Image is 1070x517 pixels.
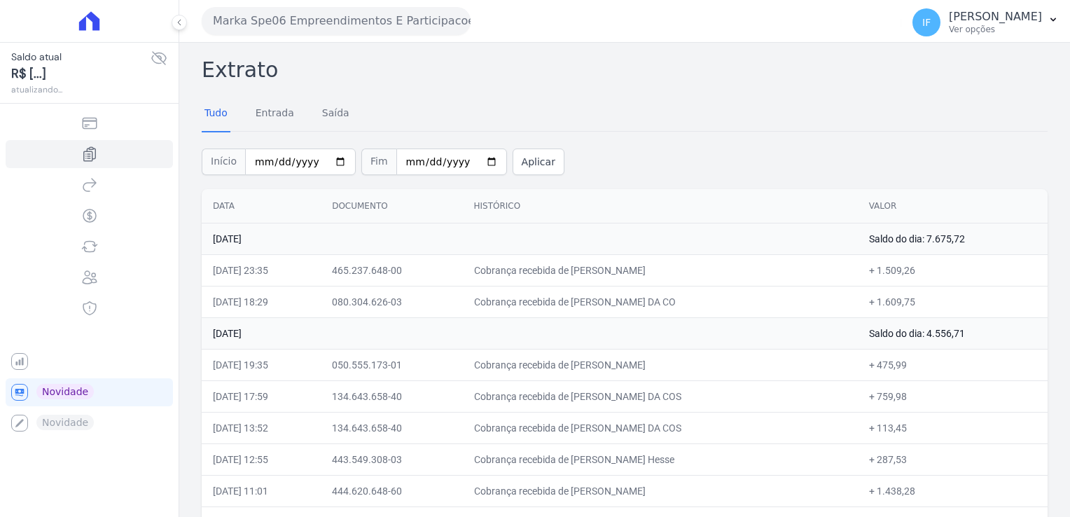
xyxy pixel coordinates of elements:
[463,380,858,412] td: Cobrança recebida de [PERSON_NAME] DA COS
[202,380,321,412] td: [DATE] 17:59
[202,475,321,506] td: [DATE] 11:01
[858,189,1048,223] th: Valor
[202,54,1048,85] h2: Extrato
[202,96,230,132] a: Tudo
[858,223,1048,254] td: Saldo do dia: 7.675,72
[321,189,462,223] th: Documento
[202,443,321,475] td: [DATE] 12:55
[321,412,462,443] td: 134.643.658-40
[202,7,471,35] button: Marka Spe06 Empreendimentos E Participacoes LTDA
[11,83,151,96] span: atualizando...
[321,286,462,317] td: 080.304.626-03
[858,412,1048,443] td: + 113,45
[463,286,858,317] td: Cobrança recebida de [PERSON_NAME] DA CO
[202,286,321,317] td: [DATE] 18:29
[11,109,167,437] nav: Sidebar
[321,380,462,412] td: 134.643.658-40
[463,189,858,223] th: Histórico
[11,64,151,83] span: R$ [...]
[202,189,321,223] th: Data
[319,96,352,132] a: Saída
[949,24,1042,35] p: Ver opções
[253,96,297,132] a: Entrada
[361,149,396,175] span: Fim
[858,317,1048,349] td: Saldo do dia: 4.556,71
[858,443,1048,475] td: + 287,53
[321,443,462,475] td: 443.549.308-03
[202,349,321,380] td: [DATE] 19:35
[922,18,931,27] span: IF
[202,317,858,349] td: [DATE]
[6,378,173,406] a: Novidade
[321,349,462,380] td: 050.555.173-01
[858,254,1048,286] td: + 1.509,26
[202,254,321,286] td: [DATE] 23:35
[901,3,1070,42] button: IF [PERSON_NAME] Ver opções
[949,10,1042,24] p: [PERSON_NAME]
[321,254,462,286] td: 465.237.648-00
[858,380,1048,412] td: + 759,98
[321,475,462,506] td: 444.620.648-60
[202,412,321,443] td: [DATE] 13:52
[463,443,858,475] td: Cobrança recebida de [PERSON_NAME] Hesse
[858,349,1048,380] td: + 475,99
[463,475,858,506] td: Cobrança recebida de [PERSON_NAME]
[463,254,858,286] td: Cobrança recebida de [PERSON_NAME]
[858,286,1048,317] td: + 1.609,75
[463,412,858,443] td: Cobrança recebida de [PERSON_NAME] DA COS
[858,475,1048,506] td: + 1.438,28
[513,149,564,175] button: Aplicar
[202,149,245,175] span: Início
[202,223,858,254] td: [DATE]
[11,50,151,64] span: Saldo atual
[36,384,94,399] span: Novidade
[463,349,858,380] td: Cobrança recebida de [PERSON_NAME]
